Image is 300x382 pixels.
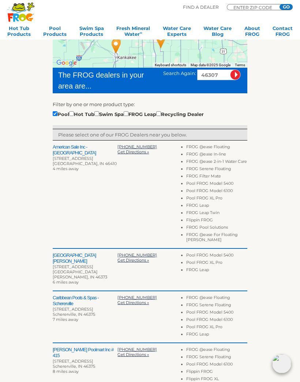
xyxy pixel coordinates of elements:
[53,269,117,280] div: [GEOGRAPHIC_DATA][PERSON_NAME], IN 46373
[230,70,241,80] input: Submit
[186,354,247,362] li: FROG Serene Floating
[55,58,79,68] a: Open this area in Google Maps (opens a new window)
[58,131,242,138] p: Please select one of our FROG Dealers near you below.
[186,159,247,166] li: FROG @ease 2-in-1 Water Care
[186,144,247,151] li: FROG @ease Floating
[235,63,245,67] a: Terms (opens in new tab)
[233,5,277,9] input: Zip Code Form
[186,151,247,159] li: FROG @ease In-line
[183,4,219,11] p: Find A Dealer
[186,173,247,181] li: FROG Filter Mate
[272,354,291,373] img: openIcon
[43,25,67,40] a: PoolProducts
[186,302,247,310] li: FROG Serene Floating
[117,258,149,263] a: Get Directions »
[53,280,79,285] span: 6 miles away
[53,110,204,118] div: Pool Hot Tub Swim Spa FROG Leap Recycling Dealer
[163,70,196,76] span: Search Again:
[186,332,247,339] li: FROG Leap
[79,25,104,40] a: Swim SpaProducts
[186,295,247,302] li: FROG @ease Floating
[53,359,117,364] div: [STREET_ADDRESS]
[53,264,117,269] div: [STREET_ADDRESS]
[186,324,247,332] li: Pool FROG XL Pro
[105,33,127,59] div: Blanchette Pools, Spas & Billards - 33 miles away.
[186,217,247,225] li: Flippin FROG
[117,352,149,357] a: Get Directions »
[273,25,293,40] a: ContactFROG
[105,32,128,58] div: JTS Pools - Bradley - 32 miles away.
[53,156,117,161] div: [STREET_ADDRESS]
[53,101,135,108] label: Filter by one or more product type:
[53,252,117,264] h2: [GEOGRAPHIC_DATA][PERSON_NAME]
[53,364,117,369] div: Schererville, IN 46375
[53,369,79,374] span: 8 miles away
[117,149,149,154] a: Get Directions »
[53,144,117,156] h2: American Sale Inc - [GEOGRAPHIC_DATA]
[7,25,31,40] a: Hot TubProducts
[53,307,117,312] div: [STREET_ADDRESS]
[186,362,247,369] li: Pool FROG Model 6100
[163,25,191,40] a: Water CareExperts
[186,252,247,260] li: Pool FROG Model 5400
[117,252,157,258] a: [PHONE_NUMBER]
[117,300,149,305] a: Get Directions »
[117,295,157,300] a: [PHONE_NUMBER]
[53,312,117,317] div: Schererville, IN 46375
[244,25,260,40] a: AboutFROG
[186,260,247,267] li: Pool FROG XL Pro
[186,166,247,173] li: FROG Serene Floating
[186,347,247,354] li: FROG @ease Floating
[191,63,230,67] span: Map data ©2025 Google
[186,210,247,217] li: FROG Leap Twin
[116,25,150,40] a: Fresh MineralWater∞
[186,317,247,324] li: Pool FROG Model 6100
[53,347,117,359] h2: [PERSON_NAME] Poolmart Inc # 415
[186,181,247,188] li: Pool FROG Model 5400
[186,225,247,232] li: FROG Pool Solutions
[186,232,247,244] li: FROG @ease For Floating [PERSON_NAME]
[53,295,117,307] h2: Caribbean Pools & Spas - Schererville
[186,267,247,274] li: FROG Leap
[203,25,232,40] a: Water CareBlog
[53,161,117,166] div: [GEOGRAPHIC_DATA], IN 46410
[186,188,247,195] li: Pool FROG Model 6100
[280,4,293,10] input: GO
[53,166,79,171] span: 4 miles away
[140,31,142,35] sup: ∞
[186,195,247,203] li: Pool FROG XL Pro
[155,63,186,68] button: Keyboard shortcuts
[186,369,247,376] li: Flippin FROG
[53,317,78,322] span: 7 miles away
[58,70,153,91] div: The FROG dealers in your area are...
[186,203,247,210] li: FROG Leap
[117,144,157,149] a: [PHONE_NUMBER]
[186,310,247,317] li: Pool FROG Model 5400
[117,347,157,352] a: [PHONE_NUMBER]
[55,58,79,68] img: Google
